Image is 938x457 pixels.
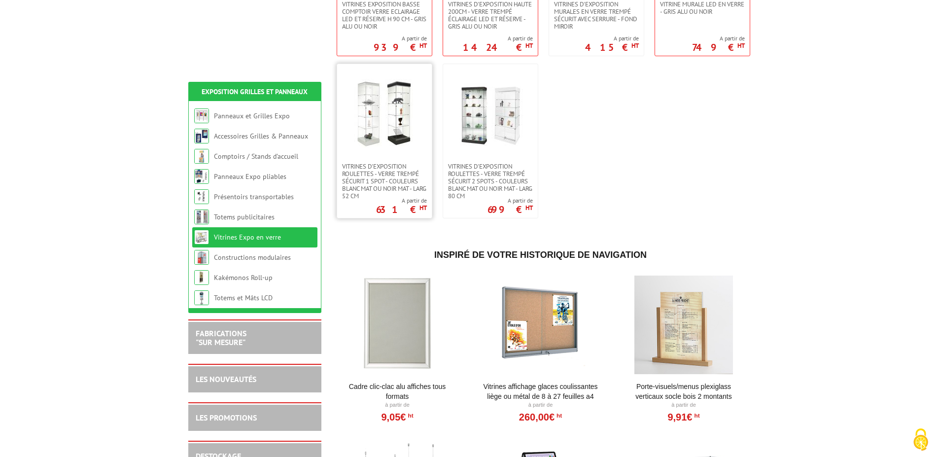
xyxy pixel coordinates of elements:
[194,169,209,184] img: Panneaux Expo pliables
[448,0,533,30] span: VITRINES D'EXPOSITION HAUTE 200cm - VERRE TREMPé ÉCLAIRAGE LED ET RÉSERVE - GRIS ALU OU NOIR
[487,197,533,205] span: A partir de
[194,149,209,164] img: Comptoirs / Stands d'accueil
[623,401,745,409] p: À partir de
[374,44,427,50] p: 939 €
[480,401,601,409] p: À partir de
[194,108,209,123] img: Panneaux et Grilles Expo
[214,253,291,262] a: Constructions modulaires
[337,0,432,30] a: VITRINES EXPOSITION BASSE COMPTOIR VERRE ECLAIRAGE LED ET RÉSERVE H 90 CM - GRIS ALU OU NOIR
[337,163,432,200] a: Vitrines d'exposition roulettes - verre trempé sécurit 1 spot - couleurs blanc mat ou noir mat - ...
[406,412,413,419] sup: HT
[631,41,639,50] sup: HT
[214,152,298,161] a: Comptoirs / Stands d'accueil
[376,207,427,212] p: 631 €
[194,129,209,143] img: Accessoires Grilles & Panneaux
[214,273,273,282] a: Kakémonos Roll-up
[585,35,639,42] span: A partir de
[667,414,699,420] a: 9,91€HT
[214,172,286,181] a: Panneaux Expo pliables
[194,270,209,285] img: Kakémonos Roll-up
[419,41,427,50] sup: HT
[554,0,639,30] span: Vitrines d'exposition murales en verre trempé sécurit avec serrure - fond miroir
[194,250,209,265] img: Constructions modulaires
[194,290,209,305] img: Totems et Mâts LCD
[214,111,290,120] a: Panneaux et Grilles Expo
[196,413,257,422] a: LES PROMOTIONS
[463,35,533,42] span: A partir de
[463,44,533,50] p: 1424 €
[342,0,427,30] span: VITRINES EXPOSITION BASSE COMPTOIR VERRE ECLAIRAGE LED ET RÉSERVE H 90 CM - GRIS ALU OU NOIR
[443,163,538,200] a: Vitrines d'exposition roulettes - verre trempé sécurit 2 spots - couleurs blanc mat ou noir mat -...
[381,414,413,420] a: 9,05€HT
[196,328,246,347] a: FABRICATIONS"Sur Mesure"
[434,250,647,260] span: Inspiré de votre historique de navigation
[692,44,745,50] p: 749 €
[585,44,639,50] p: 415 €
[214,212,275,221] a: Totems publicitaires
[456,79,525,148] img: Vitrines d'exposition roulettes - verre trempé sécurit 2 spots - couleurs blanc mat ou noir mat -...
[443,0,538,30] a: VITRINES D'EXPOSITION HAUTE 200cm - VERRE TREMPé ÉCLAIRAGE LED ET RÉSERVE - GRIS ALU OU NOIR
[660,0,745,15] span: Vitrine Murale LED en verre - GRIS ALU OU NOIR
[214,192,294,201] a: Présentoirs transportables
[194,230,209,245] img: Vitrines Expo en verre
[374,35,427,42] span: A partir de
[194,189,209,204] img: Présentoirs transportables
[214,233,281,242] a: Vitrines Expo en verre
[194,210,209,224] img: Totems publicitaires
[337,382,458,401] a: Cadre Clic-Clac Alu affiches tous formats
[350,79,419,148] img: Vitrines d'exposition roulettes - verre trempé sécurit 1 spot - couleurs blanc mat ou noir mat - ...
[737,41,745,50] sup: HT
[623,382,745,401] a: Porte-Visuels/Menus Plexiglass Verticaux Socle Bois 2 Montants
[525,41,533,50] sup: HT
[419,204,427,212] sup: HT
[525,204,533,212] sup: HT
[903,423,938,457] button: Cookies (fenêtre modale)
[549,0,644,30] a: Vitrines d'exposition murales en verre trempé sécurit avec serrure - fond miroir
[214,132,308,141] a: Accessoires Grilles & Panneaux
[519,414,562,420] a: 260,00€HT
[487,207,533,212] p: 699 €
[448,163,533,200] span: Vitrines d'exposition roulettes - verre trempé sécurit 2 spots - couleurs blanc mat ou noir mat -...
[555,412,562,419] sup: HT
[908,427,933,452] img: Cookies (fenêtre modale)
[214,293,273,302] a: Totems et Mâts LCD
[692,35,745,42] span: A partir de
[202,87,308,96] a: Exposition Grilles et Panneaux
[480,382,601,401] a: Vitrines affichage glaces coulissantes liège ou métal de 8 à 27 feuilles A4
[196,374,256,384] a: LES NOUVEAUTÉS
[692,412,699,419] sup: HT
[655,0,750,15] a: Vitrine Murale LED en verre - GRIS ALU OU NOIR
[337,401,458,409] p: À partir de
[376,197,427,205] span: A partir de
[342,163,427,200] span: Vitrines d'exposition roulettes - verre trempé sécurit 1 spot - couleurs blanc mat ou noir mat - ...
